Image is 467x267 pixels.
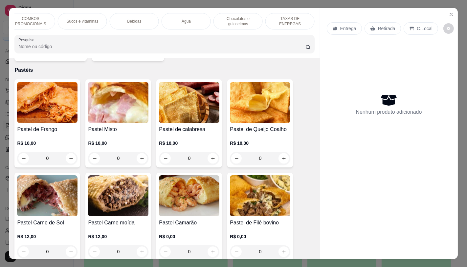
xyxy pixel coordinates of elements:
h4: Pastel de Queijo Coalho [230,125,290,133]
p: TAXAS DE ENTREGAS [271,16,309,27]
p: Sucos e vitaminas [67,19,99,24]
input: Pesquisa [18,43,305,50]
button: Close [446,9,456,20]
p: Água [182,19,191,24]
img: product-image [230,175,290,216]
p: Retirada [378,25,395,32]
h4: Pastel de Filé bovino [230,219,290,227]
img: product-image [159,175,219,216]
p: R$ 0,00 [230,233,290,240]
h4: Pastel Carne moída [88,219,148,227]
h4: Pastel Misto [88,125,148,133]
p: Nenhum produto adicionado [356,108,422,116]
h4: Pastel Carne de Sol [17,219,78,227]
img: product-image [88,175,148,216]
p: C.Local [417,25,433,32]
p: R$ 0,00 [159,233,219,240]
img: product-image [230,82,290,123]
p: R$ 12,00 [17,233,78,240]
img: product-image [88,82,148,123]
p: R$ 12,00 [88,233,148,240]
p: Entrega [340,25,356,32]
img: product-image [17,82,78,123]
p: COMBOS PROMOCIONAIS [11,16,50,27]
h4: Pastel de Frango [17,125,78,133]
h4: Pastel Camarão [159,219,219,227]
p: R$ 10,00 [17,140,78,146]
p: R$ 10,00 [88,140,148,146]
p: R$ 10,00 [159,140,219,146]
label: Pesquisa [18,37,37,43]
p: Pastéis [14,66,314,74]
img: product-image [17,175,78,216]
p: Chocolates e guloseimas [219,16,257,27]
button: decrease-product-quantity [443,23,454,34]
h4: Pastel de calabresa [159,125,219,133]
p: Bebidas [127,19,142,24]
p: R$ 10,00 [230,140,290,146]
img: product-image [159,82,219,123]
